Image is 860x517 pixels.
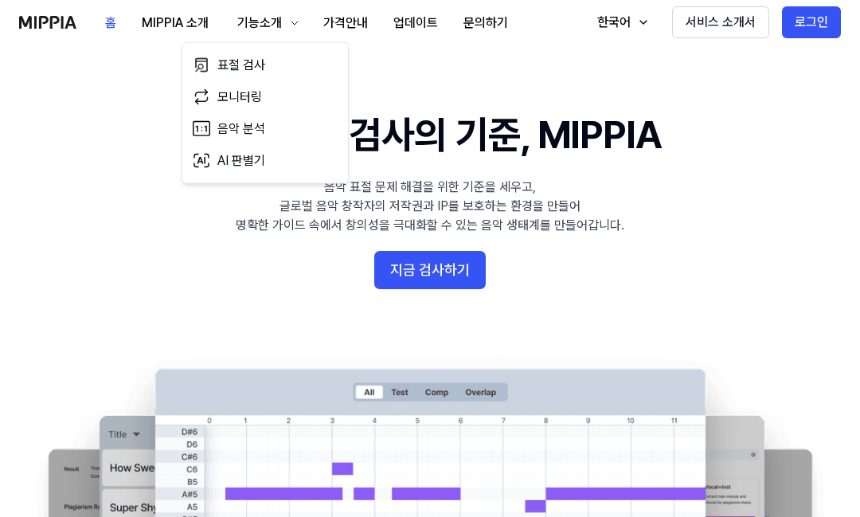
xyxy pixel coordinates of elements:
button: 한국어 [581,6,659,38]
div: 음악 표절 문제 해결을 위한 기준을 세우고, 글로벌 음악 창작자의 저작권과 IP를 보호하는 환경을 만들어 명확한 가이드 속에서 창의성을 극대화할 수 있는 음악 생태계를 만들어... [236,178,624,235]
button: 업데이트 [381,7,451,39]
a: 표절 검사 [189,49,342,81]
img: logo [19,16,76,29]
button: 문의하기 [451,7,521,39]
button: 기능소개 [221,7,311,39]
button: 지금 검사하기 [374,251,486,289]
a: 홈 [92,1,129,45]
button: MIPPIA 소개 [129,7,221,39]
button: 가격안내 [311,7,381,39]
h1: 음악 표절 검사의 기준, MIPPIA [201,108,660,162]
button: 홈 [92,7,129,39]
div: 한국어 [594,13,634,32]
a: AI 판별기 [189,145,342,177]
a: 업데이트 [381,1,451,45]
div: 기능소개 [234,14,285,33]
button: 로그인 [782,6,841,38]
a: 음악 분석 [189,113,342,145]
button: 서비스 소개서 [672,6,769,38]
a: 모니터링 [189,81,342,113]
